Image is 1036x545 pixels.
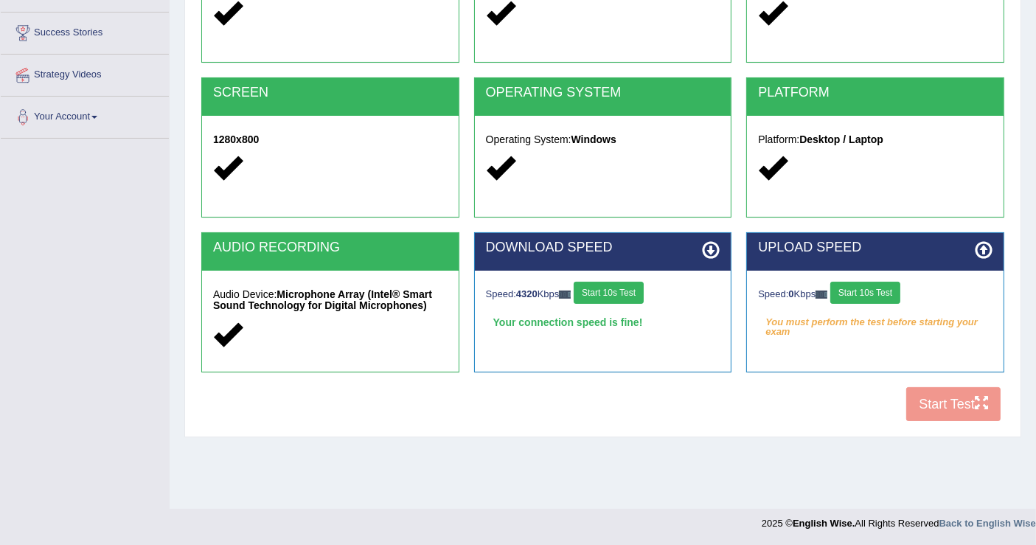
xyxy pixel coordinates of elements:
button: Start 10s Test [574,282,644,304]
h5: Audio Device: [213,289,448,312]
strong: 1280x800 [213,133,259,145]
h2: OPERATING SYSTEM [486,86,720,100]
h2: SCREEN [213,86,448,100]
h2: PLATFORM [758,86,992,100]
strong: 0 [789,288,794,299]
a: Strategy Videos [1,55,169,91]
a: Success Stories [1,13,169,49]
h5: Operating System: [486,134,720,145]
strong: Microphone Array (Intel® Smart Sound Technology for Digital Microphones) [213,288,432,311]
div: Speed: Kbps [486,282,720,308]
img: ajax-loader-fb-connection.gif [559,291,571,299]
h2: AUDIO RECORDING [213,240,448,255]
a: Back to English Wise [939,518,1036,529]
h5: Platform: [758,134,992,145]
strong: English Wise. [793,518,855,529]
div: Your connection speed is fine! [486,311,720,333]
strong: 4320 [516,288,538,299]
strong: Windows [571,133,616,145]
strong: Desktop / Laptop [799,133,883,145]
div: Speed: Kbps [758,282,992,308]
h2: UPLOAD SPEED [758,240,992,255]
button: Start 10s Test [830,282,900,304]
em: You must perform the test before starting your exam [758,311,992,333]
a: Your Account [1,97,169,133]
img: ajax-loader-fb-connection.gif [816,291,827,299]
h2: DOWNLOAD SPEED [486,240,720,255]
div: 2025 © All Rights Reserved [762,509,1036,530]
